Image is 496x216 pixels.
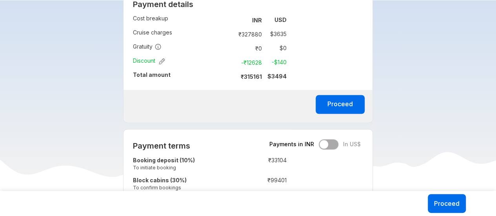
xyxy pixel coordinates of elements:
[232,57,265,68] td: -₹ 12628
[229,27,232,41] td: :
[269,140,314,148] span: Payments in INR
[236,154,240,174] td: :
[229,55,232,69] td: :
[240,174,287,194] td: ₹ 99401
[267,73,287,80] strong: $ 3494
[428,194,466,213] button: Proceed
[232,43,265,54] td: ₹ 0
[316,95,365,114] button: Proceed
[133,27,229,41] td: Cruise charges
[133,176,187,183] strong: Block cabins (30%)
[133,13,229,27] td: Cost breakup
[133,141,287,151] h2: Payment terms
[229,13,232,27] td: :
[236,174,240,194] td: :
[240,154,287,174] td: ₹ 33104
[241,73,262,80] strong: ₹ 315161
[265,57,287,68] td: -$ 140
[133,164,236,171] small: To initiate booking
[232,29,265,40] td: ₹ 327880
[229,69,232,83] td: :
[265,29,287,40] td: $ 3635
[229,41,232,55] td: :
[133,156,195,163] strong: Booking deposit (10%)
[133,71,171,78] strong: Total amount
[133,57,165,65] span: Discount
[252,17,262,24] strong: INR
[274,16,287,23] strong: USD
[133,184,236,191] small: To confirm bookings
[343,140,361,148] span: In US$
[133,43,162,51] span: Gratuity
[265,43,287,54] td: $ 0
